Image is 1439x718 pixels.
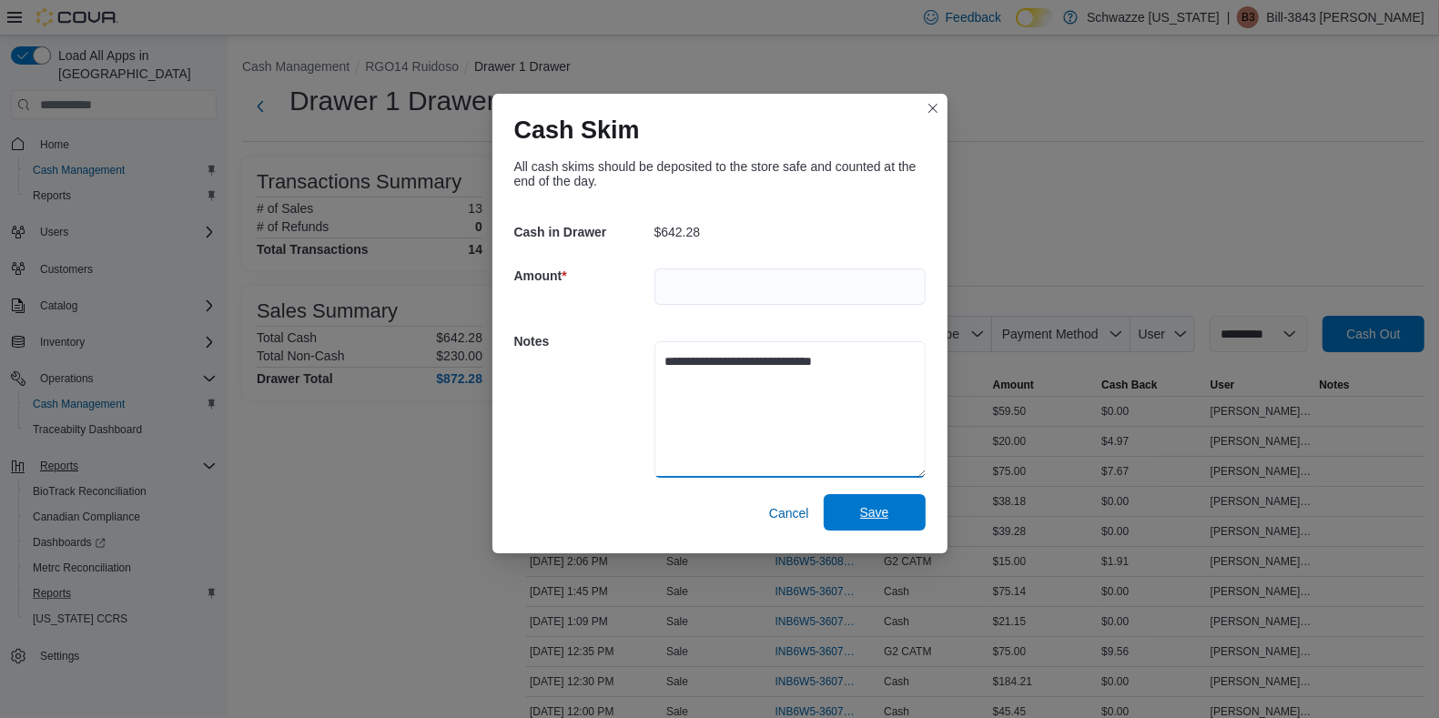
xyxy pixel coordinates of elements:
h5: Amount [514,258,651,294]
button: Closes this modal window [922,97,944,119]
button: Save [824,494,926,531]
span: Save [860,503,889,521]
p: $642.28 [654,225,701,239]
button: Cancel [762,495,816,531]
span: Cancel [769,504,809,522]
h5: Cash in Drawer [514,214,651,250]
h5: Notes [514,323,651,359]
div: All cash skims should be deposited to the store safe and counted at the end of the day. [514,159,926,188]
h1: Cash Skim [514,116,640,145]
